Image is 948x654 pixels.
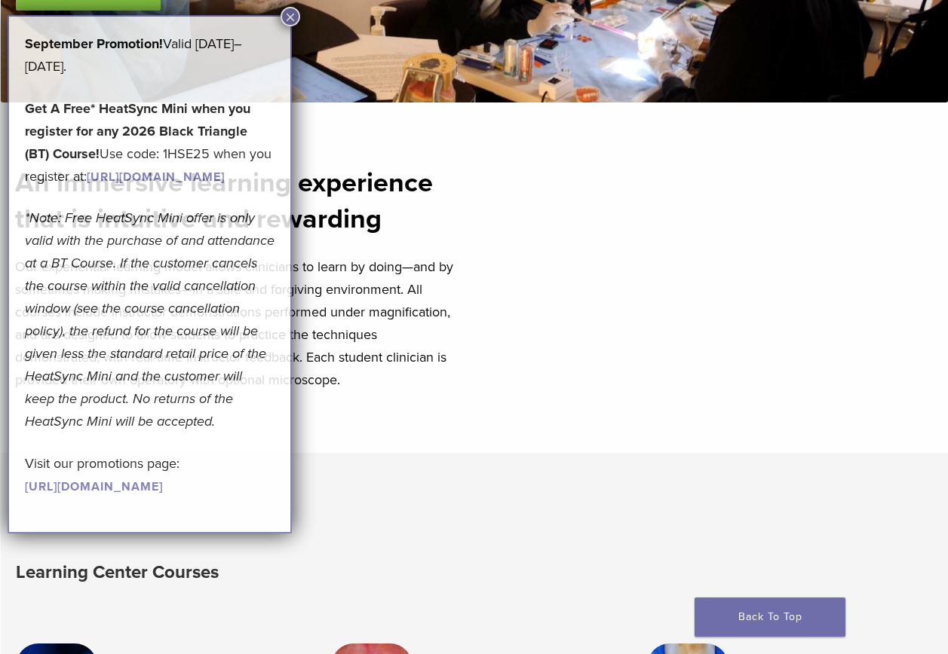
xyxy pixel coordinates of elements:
button: Close [281,7,300,26]
iframe: Bioclear Matrix | Welcome to the Bioclear Learning Center [483,151,934,405]
b: September Promotion! [25,35,163,52]
a: [URL][DOMAIN_NAME] [25,479,163,494]
a: [URL][DOMAIN_NAME] [87,170,225,185]
strong: Get A Free* HeatSync Mini when you register for any 2026 Black Triangle (BT) Course! [25,100,250,162]
p: Visit our promotions page: [25,452,275,497]
p: Valid [DATE]–[DATE]. [25,32,275,78]
h2: Learning Center Courses [16,555,563,591]
em: *Note: Free HeatSync Mini offer is only valid with the purchase of and attendance at a BT Course.... [25,209,275,429]
p: Use code: 1HSE25 when you register at: [25,97,275,188]
a: Back To Top [695,597,845,637]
